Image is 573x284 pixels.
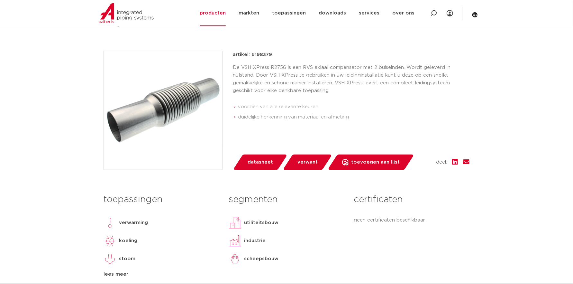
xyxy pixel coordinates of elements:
p: utiliteitsbouw [244,219,278,227]
p: scheepsbouw [244,255,278,263]
a: verwant [283,155,332,170]
span: verwant [297,157,318,167]
h3: toepassingen [104,193,219,206]
h3: segmenten [229,193,344,206]
li: voorzien van alle relevante keuren [238,102,469,112]
p: stoom [119,255,135,263]
p: geen certificaten beschikbaar [354,216,469,224]
p: industrie [244,237,266,245]
p: verwarming [119,219,148,227]
img: Product Image for VSH XPress RVS axiale compensator ØØ 76,1 [104,51,222,170]
div: lees meer [104,270,219,278]
img: koeling [104,234,116,247]
img: scheepsbouw [229,252,241,265]
p: koeling [119,237,137,245]
a: datasheet [233,155,287,170]
img: verwarming [104,216,116,229]
span: deel: [436,158,447,166]
p: artikel: 6198379 [233,51,272,59]
li: duidelijke herkenning van materiaal en afmeting [238,112,469,122]
span: toevoegen aan lijst [351,157,400,167]
img: utiliteitsbouw [229,216,241,229]
img: industrie [229,234,241,247]
img: stoom [104,252,116,265]
h3: certificaten [354,193,469,206]
p: De VSH XPress R2756 is een RVS axiaal compensator met 2 buiseinden. Wordt geleverd in nulstand. D... [233,64,469,95]
span: datasheet [248,157,273,167]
